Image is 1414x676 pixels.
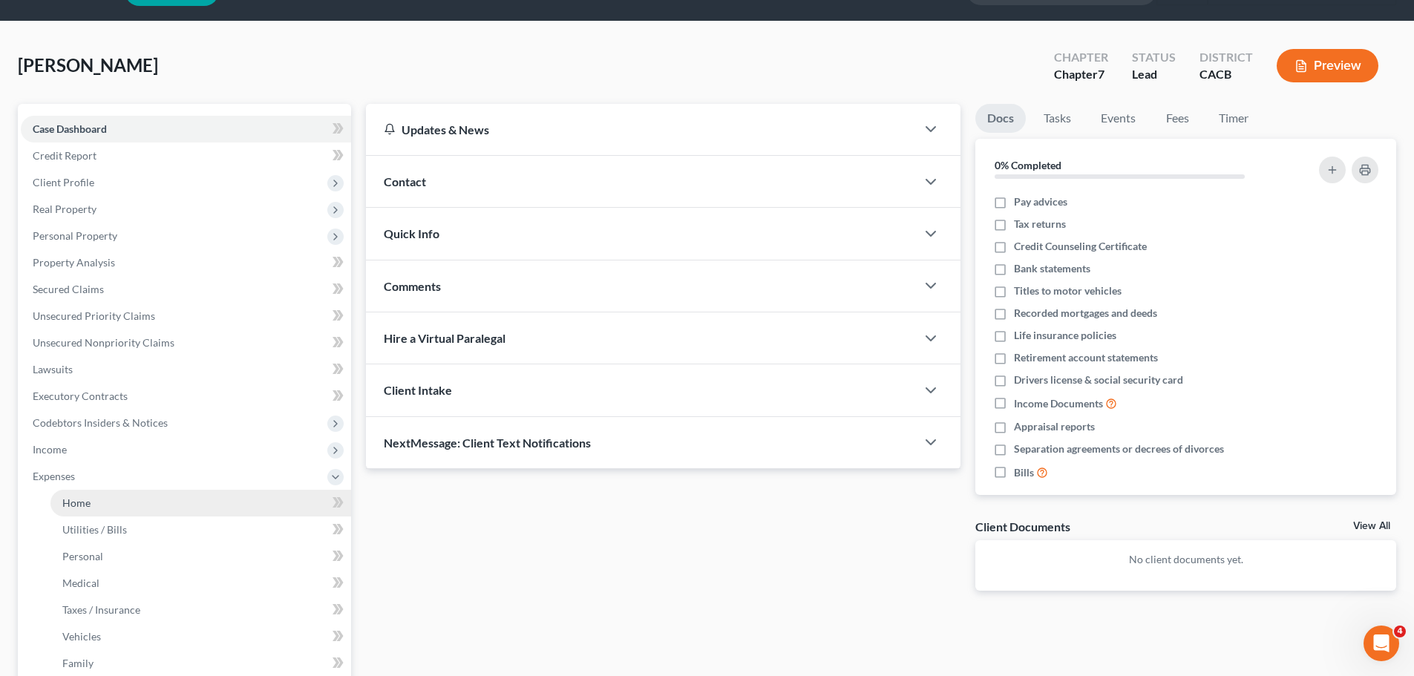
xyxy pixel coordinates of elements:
strong: 0% Completed [995,159,1061,171]
a: Executory Contracts [21,383,351,410]
span: Taxes / Insurance [62,603,140,616]
span: Family [62,657,94,669]
span: Credit Report [33,149,96,162]
span: Titles to motor vehicles [1014,283,1122,298]
span: Comments [384,279,441,293]
span: Income [33,443,67,456]
span: Unsecured Priority Claims [33,309,155,322]
a: Taxes / Insurance [50,597,351,623]
span: Pay advices [1014,194,1067,209]
span: Drivers license & social security card [1014,373,1183,387]
div: Updates & News [384,122,898,137]
div: Client Documents [975,519,1070,534]
span: Tax returns [1014,217,1066,232]
a: Home [50,490,351,516]
span: Personal Property [33,229,117,242]
span: Income Documents [1014,396,1103,411]
a: Property Analysis [21,249,351,276]
a: Secured Claims [21,276,351,303]
span: NextMessage: Client Text Notifications [384,436,591,450]
span: Recorded mortgages and deeds [1014,306,1157,321]
button: Preview [1277,49,1378,82]
span: Medical [62,577,99,589]
a: Medical [50,570,351,597]
span: Client Intake [384,383,452,397]
span: Home [62,496,91,509]
span: Quick Info [384,226,439,240]
div: Status [1132,49,1176,66]
a: Docs [975,104,1026,133]
a: Case Dashboard [21,116,351,142]
span: Credit Counseling Certificate [1014,239,1147,254]
span: Hire a Virtual Paralegal [384,331,505,345]
span: Secured Claims [33,283,104,295]
div: CACB [1199,66,1253,83]
span: Unsecured Nonpriority Claims [33,336,174,349]
p: No client documents yet. [987,552,1384,567]
a: Vehicles [50,623,351,650]
span: [PERSON_NAME] [18,54,158,76]
span: Property Analysis [33,256,115,269]
span: Personal [62,550,103,562]
div: District [1199,49,1253,66]
span: Bills [1014,465,1034,480]
span: Vehicles [62,630,101,643]
a: Timer [1207,104,1260,133]
div: Chapter [1054,49,1108,66]
span: Utilities / Bills [62,523,127,536]
span: Real Property [33,203,96,215]
span: Contact [384,174,426,188]
a: View All [1353,521,1390,531]
a: Fees [1153,104,1201,133]
span: Life insurance policies [1014,328,1116,343]
a: Utilities / Bills [50,516,351,543]
span: Codebtors Insiders & Notices [33,416,168,429]
a: Events [1089,104,1148,133]
div: Lead [1132,66,1176,83]
a: Personal [50,543,351,570]
span: Bank statements [1014,261,1090,276]
span: Appraisal reports [1014,419,1095,434]
a: Lawsuits [21,356,351,383]
a: Unsecured Nonpriority Claims [21,329,351,356]
iframe: Intercom live chat [1364,626,1399,661]
span: 4 [1394,626,1406,637]
span: Lawsuits [33,363,73,375]
span: Retirement account statements [1014,350,1158,365]
span: 7 [1098,67,1104,81]
a: Unsecured Priority Claims [21,303,351,329]
span: Expenses [33,470,75,482]
span: Client Profile [33,176,94,188]
div: Chapter [1054,66,1108,83]
a: Credit Report [21,142,351,169]
span: Separation agreements or decrees of divorces [1014,442,1224,456]
span: Executory Contracts [33,390,128,402]
a: Tasks [1032,104,1083,133]
span: Case Dashboard [33,122,107,135]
